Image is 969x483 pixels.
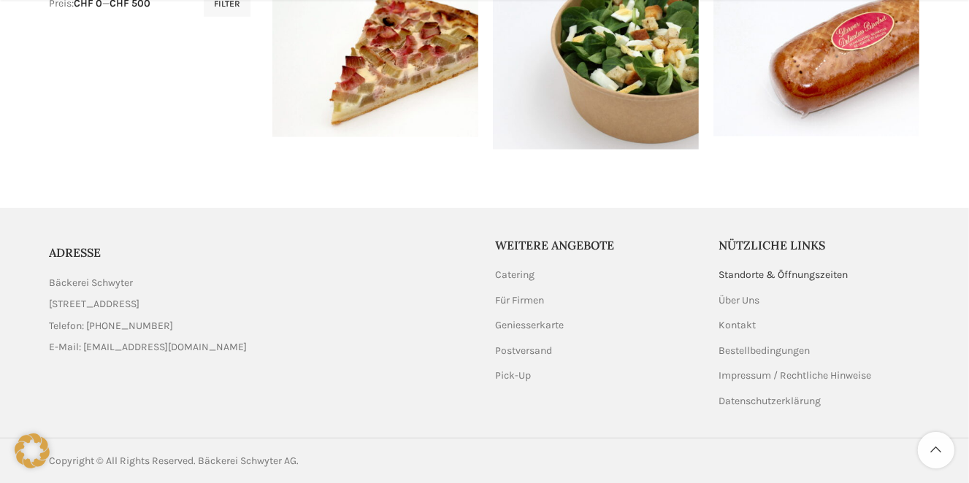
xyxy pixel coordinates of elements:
[496,368,533,383] a: Pick-Up
[719,368,873,383] a: Impressum / Rechtliche Hinweise
[719,344,811,358] a: Bestellbedingungen
[50,296,140,312] span: [STREET_ADDRESS]
[496,318,566,333] a: Geniesserkarte
[496,293,546,308] a: Für Firmen
[719,237,920,253] h5: Nützliche Links
[918,432,954,468] a: Scroll to top button
[719,268,849,282] a: Standorte & Öffnungszeiten
[719,318,757,333] a: Kontakt
[496,344,554,358] a: Postversand
[496,237,697,253] h5: Weitere Angebote
[50,275,134,291] span: Bäckerei Schwyter
[719,293,761,308] a: Über Uns
[50,245,102,260] span: ADRESSE
[496,268,537,282] a: Catering
[50,339,474,355] a: List item link
[50,318,474,334] a: List item link
[719,394,822,409] a: Datenschutzerklärung
[50,453,478,469] div: Copyright © All Rights Reserved. Bäckerei Schwyter AG.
